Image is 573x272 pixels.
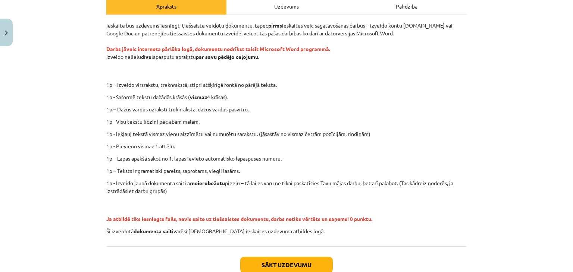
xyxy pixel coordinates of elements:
p: 1p – Teksts ir gramatiski pareizs, saprotams, viegli lasāms. [106,167,467,175]
strong: Darbs jāveic interneta pārlūka logā, dokumentu nedrīkst taisīt Microsoft Word programmā. [106,45,330,52]
p: 1p - Visu tekstu līdzini pēc abām malām. [106,118,467,126]
strong: pirms [268,22,282,29]
span: Ja atbildē tiks iesniegts fails, nevis saite uz tiešsaistes dokumentu, darbs netiks vērtēts un sa... [106,215,372,222]
strong: dokumenta saiti [134,228,173,234]
p: 1p – Lapas apakšā sākot no 1. lapas ievieto automātisko lapaspuses numuru. [106,155,467,162]
p: 1p - Iekļauj tekstā vismaz vienu aizzīmētu vai numurētu sarakstu. (jāsastāv no vismaz četrām pozī... [106,130,467,138]
p: 1p – Izveido virsrakstu, treknrakstā, stipri atšķirīgā fontā no pārējā teksta. [148,81,474,89]
p: 1p – Dažus vārdus uzraksti treknrakstā, dažus vārdus pasvītro. [106,105,467,113]
strong: neierobežotu [192,180,225,186]
strong: divu [141,53,151,60]
strong: par savu pēdējo ceļojumu. [196,53,259,60]
p: Šī izveidotā varēsi [DEMOGRAPHIC_DATA] ieskaites uzdevuma atbildes logā. [106,227,467,235]
img: icon-close-lesson-0947bae3869378f0d4975bcd49f059093ad1ed9edebbc8119c70593378902aed.svg [5,31,8,35]
p: 1p - Saformē tekstu dažādās krāsās ( 4 krāsas). [106,93,467,101]
p: 1p - Izveido jaunā dokumenta saiti ar pieeju – tā lai es varu ne tikai paskatīties Tavu mājas dar... [106,179,467,195]
p: Ieskaitē būs uzdevums iesniegt tiešsaistē veidotu dokumentu, tāpēc ieskaites veic sagatavošanās d... [106,22,467,76]
strong: vismaz [190,94,207,100]
p: 1p - Pievieno vismaz 1 attēlu. [106,142,467,150]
